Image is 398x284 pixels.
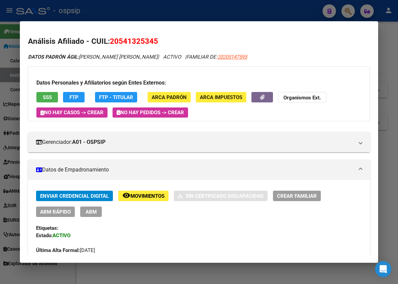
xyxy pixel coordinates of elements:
[28,36,370,47] h2: Análisis Afiliado - CUIL:
[186,54,247,60] span: FAMILIAR DE:
[152,94,187,100] span: ARCA Padrón
[196,92,246,102] button: ARCA Impuestos
[283,95,321,101] strong: Organismos Ext.
[110,37,158,45] span: 20541325345
[43,94,52,100] span: SSS
[36,166,354,174] mat-panel-title: Datos de Empadronamiento
[40,109,103,116] span: No hay casos -> Crear
[148,92,191,102] button: ARCA Padrón
[217,54,247,60] span: 20205147595
[186,193,264,199] span: Sin Certificado Discapacidad
[28,160,370,180] mat-expansion-panel-header: Datos de Empadronamiento
[277,193,317,199] span: Crear Familiar
[36,138,354,146] mat-panel-title: Gerenciador:
[80,207,102,217] button: ABM
[36,79,362,87] h3: Datos Personales y Afiliatorios según Entes Externos:
[36,92,58,102] button: SSS
[118,191,169,201] button: Movimientos
[40,193,109,199] span: Enviar Credencial Digital
[113,107,188,118] button: No hay Pedidos -> Crear
[273,191,321,201] button: Crear Familiar
[278,92,326,102] button: Organismos Ext.
[375,261,391,277] div: Open Intercom Messenger
[200,94,242,100] span: ARCA Impuestos
[28,54,79,60] strong: DATOS PADRÓN ÁGIL:
[72,138,105,146] strong: A01 - OSPSIP
[95,92,137,102] button: FTP - Titular
[130,193,164,199] span: Movimientos
[86,209,97,215] span: ABM
[53,232,70,239] strong: ACTIVO
[40,209,71,215] span: ABM Rápido
[36,247,95,253] span: [DATE]
[174,191,268,201] button: Sin Certificado Discapacidad
[99,94,133,100] span: FTP - Titular
[28,132,370,152] mat-expansion-panel-header: Gerenciador:A01 - OSPSIP
[36,225,58,231] strong: Etiquetas:
[36,207,75,217] button: ABM Rápido
[117,109,184,116] span: No hay Pedidos -> Crear
[63,92,85,102] button: FTP
[36,107,108,118] button: No hay casos -> Crear
[36,232,53,239] strong: Estado:
[36,247,80,253] strong: Última Alta Formal:
[36,191,113,201] button: Enviar Credencial Digital
[69,94,79,100] span: FTP
[122,191,130,199] mat-icon: remove_red_eye
[28,54,247,60] i: | ACTIVO |
[28,54,158,60] span: [PERSON_NAME] [PERSON_NAME]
